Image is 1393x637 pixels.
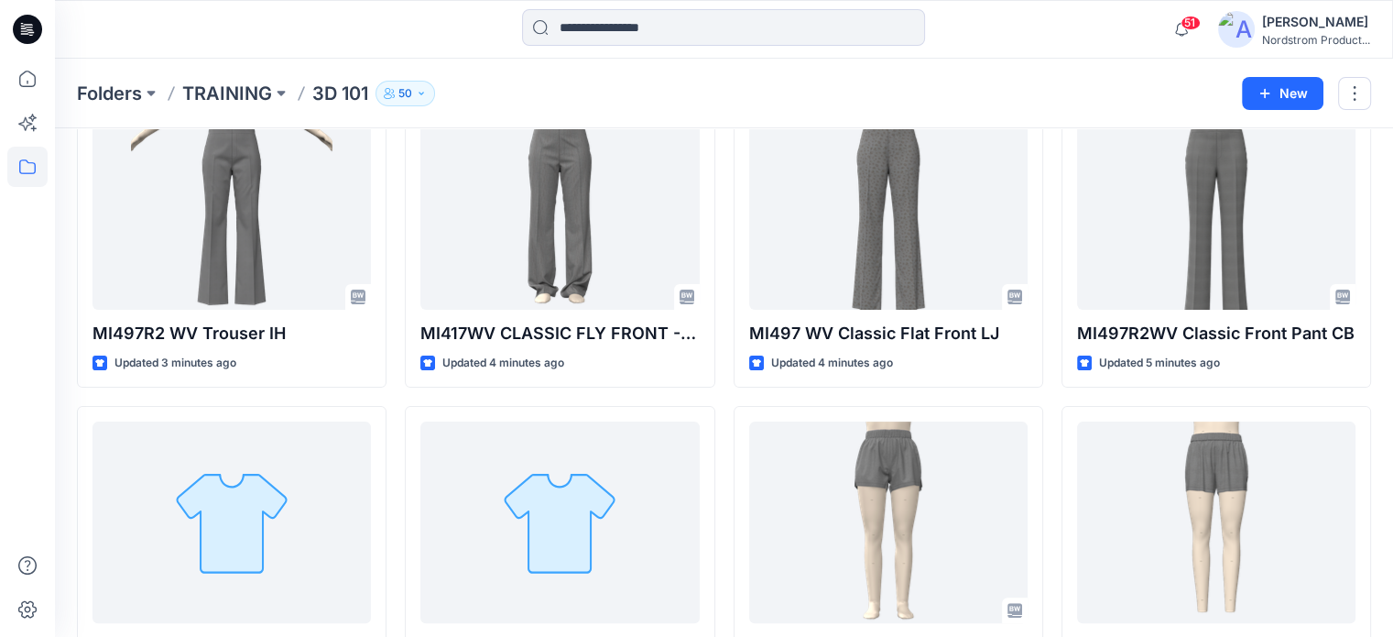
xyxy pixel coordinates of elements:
[1242,77,1323,110] button: New
[442,354,564,373] p: Updated 4 minutes ago
[749,321,1028,346] p: MI497 WV Classic Flat Front LJ
[1077,321,1355,346] p: MI497R2WV Classic Front Pant CB
[1218,11,1255,48] img: avatar
[182,81,272,106] a: TRAINING
[114,354,236,373] p: Updated 3 minutes ago
[1181,16,1201,30] span: 51
[749,422,1028,623] a: Z247 WV HW STRETCH P-O SHORT JI
[1077,108,1355,310] a: MI497R2WV Classic Front Pant CB
[771,354,893,373] p: Updated 4 minutes ago
[1099,354,1220,373] p: Updated 5 minutes ago
[398,83,412,104] p: 50
[93,422,371,623] a: MI497 WV CLASSIC FLAT FRONT RL
[1262,33,1370,47] div: Nordstrom Product...
[1077,422,1355,623] a: Z467 WV HW Stretch P-O Short
[93,321,371,346] p: MI497R2 WV Trouser IH
[749,108,1028,310] a: MI497 WV Classic Flat Front LJ
[375,81,435,106] button: 50
[420,422,699,623] a: MI497 WV CLASSIC FLAT FRONT RL
[420,108,699,310] a: MI417WV CLASSIC FLY FRONT - KW
[312,81,368,106] p: 3D 101
[1262,11,1370,33] div: [PERSON_NAME]
[93,108,371,310] a: MI497R2 WV Trouser IH
[77,81,142,106] a: Folders
[420,321,699,346] p: MI417WV CLASSIC FLY FRONT - KW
